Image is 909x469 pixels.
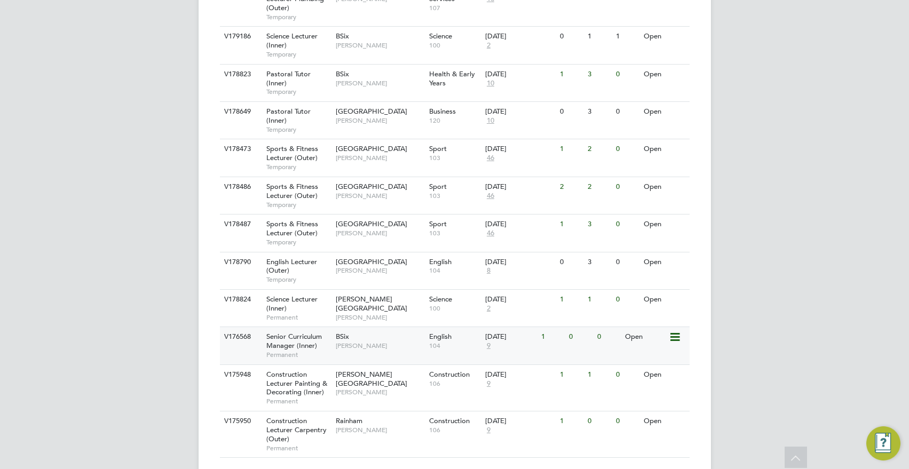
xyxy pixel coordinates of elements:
[266,238,330,247] span: Temporary
[429,370,470,379] span: Construction
[336,229,424,237] span: [PERSON_NAME]
[485,417,555,426] div: [DATE]
[266,416,327,443] span: Construction Lecturer Carpentry (Outer)
[557,27,585,46] div: 0
[266,201,330,209] span: Temporary
[613,65,641,84] div: 0
[585,177,613,197] div: 2
[641,411,687,431] div: Open
[485,220,555,229] div: [DATE]
[429,332,452,341] span: English
[222,252,259,272] div: V178790
[336,295,407,313] span: [PERSON_NAME][GEOGRAPHIC_DATA]
[613,214,641,234] div: 0
[557,365,585,385] div: 1
[266,257,317,275] span: English Lecturer (Outer)
[336,116,424,125] span: [PERSON_NAME]
[336,426,424,434] span: [PERSON_NAME]
[429,116,480,125] span: 120
[222,411,259,431] div: V175950
[485,258,555,267] div: [DATE]
[641,139,687,159] div: Open
[429,229,480,237] span: 103
[622,327,669,347] div: Open
[336,416,362,425] span: Rainham
[336,154,424,162] span: [PERSON_NAME]
[336,257,407,266] span: [GEOGRAPHIC_DATA]
[585,139,613,159] div: 2
[429,144,447,153] span: Sport
[429,4,480,12] span: 107
[485,41,492,50] span: 2
[336,313,424,322] span: [PERSON_NAME]
[613,365,641,385] div: 0
[266,397,330,406] span: Permanent
[336,144,407,153] span: [GEOGRAPHIC_DATA]
[429,107,456,116] span: Business
[266,69,311,88] span: Pastoral Tutor (Inner)
[429,304,480,313] span: 100
[429,266,480,275] span: 104
[641,102,687,122] div: Open
[429,426,480,434] span: 106
[336,388,424,396] span: [PERSON_NAME]
[222,214,259,234] div: V178487
[429,379,480,388] span: 106
[429,295,452,304] span: Science
[557,65,585,84] div: 1
[613,290,641,309] div: 0
[266,107,311,125] span: Pastoral Tutor (Inner)
[266,313,330,322] span: Permanent
[266,370,327,397] span: Construction Lecturer Painting & Decorating (Inner)
[266,182,318,200] span: Sports & Fitness Lecturer (Outer)
[585,252,613,272] div: 3
[336,219,407,228] span: [GEOGRAPHIC_DATA]
[557,252,585,272] div: 0
[566,327,594,347] div: 0
[585,65,613,84] div: 3
[222,139,259,159] div: V178473
[429,182,447,191] span: Sport
[266,50,330,59] span: Temporary
[613,27,641,46] div: 1
[557,290,585,309] div: 1
[585,411,613,431] div: 0
[485,70,555,79] div: [DATE]
[641,27,687,46] div: Open
[485,266,492,275] span: 8
[585,365,613,385] div: 1
[222,27,259,46] div: V179186
[485,426,492,435] span: 9
[266,275,330,284] span: Temporary
[336,79,424,88] span: [PERSON_NAME]
[336,182,407,191] span: [GEOGRAPHIC_DATA]
[613,102,641,122] div: 0
[641,65,687,84] div: Open
[336,266,424,275] span: [PERSON_NAME]
[336,370,407,388] span: [PERSON_NAME][GEOGRAPHIC_DATA]
[266,125,330,134] span: Temporary
[266,163,330,171] span: Temporary
[641,214,687,234] div: Open
[429,257,452,266] span: English
[336,341,424,350] span: [PERSON_NAME]
[485,145,555,154] div: [DATE]
[222,102,259,122] div: V178649
[266,219,318,237] span: Sports & Fitness Lecturer (Outer)
[613,139,641,159] div: 0
[485,229,496,238] span: 46
[585,290,613,309] div: 1
[585,102,613,122] div: 3
[485,182,555,192] div: [DATE]
[557,411,585,431] div: 1
[585,214,613,234] div: 3
[485,107,555,116] div: [DATE]
[266,351,330,359] span: Permanent
[641,365,687,385] div: Open
[429,154,480,162] span: 103
[485,370,555,379] div: [DATE]
[485,295,555,304] div: [DATE]
[336,31,349,41] span: BSix
[557,139,585,159] div: 1
[429,192,480,200] span: 103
